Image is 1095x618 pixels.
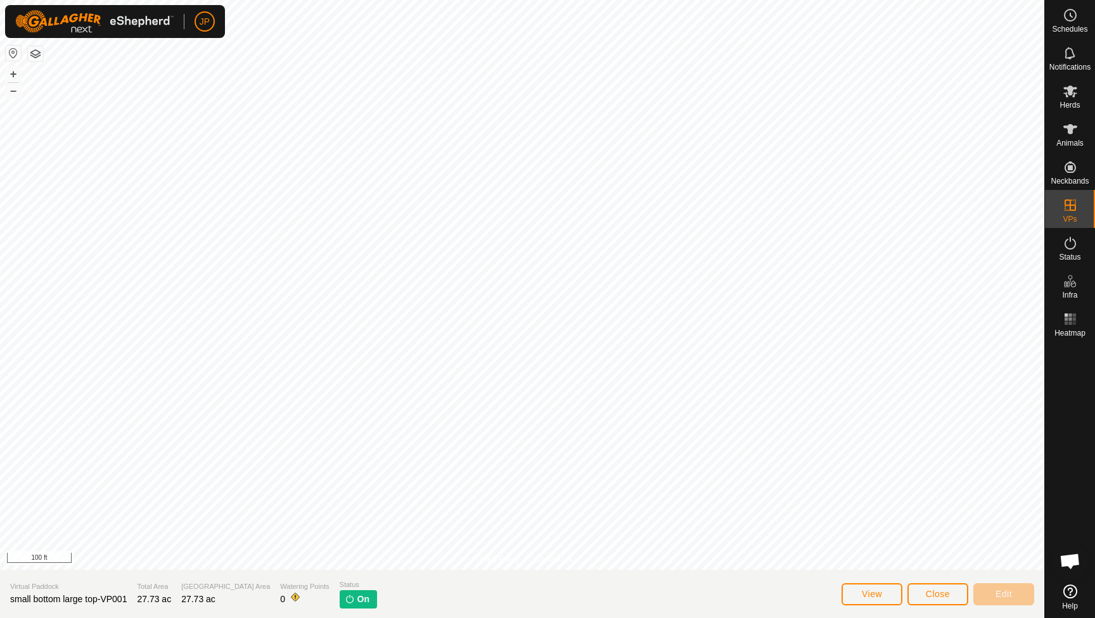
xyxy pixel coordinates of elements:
span: View [862,589,882,599]
span: Status [1059,253,1080,261]
span: Virtual Paddock [10,581,127,592]
a: Privacy Policy [472,553,520,565]
span: Notifications [1049,63,1091,71]
span: Watering Points [280,581,329,592]
span: Help [1062,602,1078,610]
button: View [842,583,902,605]
span: Close [926,589,950,599]
span: On [357,593,369,606]
span: Total Area [137,581,171,592]
button: Reset Map [6,46,21,61]
span: Herds [1060,101,1080,109]
span: 27.73 ac [137,594,171,604]
span: small bottom large top-VP001 [10,594,127,604]
span: Infra [1062,291,1077,299]
img: Gallagher Logo [15,10,174,33]
button: + [6,66,21,82]
button: – [6,83,21,98]
span: Heatmap [1054,329,1085,337]
img: turn-on [345,594,355,604]
span: Schedules [1052,25,1087,33]
span: Animals [1056,139,1084,147]
span: [GEOGRAPHIC_DATA] Area [181,581,270,592]
span: Neckbands [1051,177,1089,185]
div: Open chat [1051,542,1089,580]
span: 0 [280,594,285,604]
button: Map Layers [28,46,43,61]
button: Edit [973,583,1034,605]
span: JP [200,15,210,28]
span: Status [340,579,377,590]
span: VPs [1063,215,1077,223]
a: Contact Us [535,553,572,565]
span: 27.73 ac [181,594,215,604]
button: Close [907,583,968,605]
span: Edit [996,589,1012,599]
a: Help [1045,579,1095,615]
